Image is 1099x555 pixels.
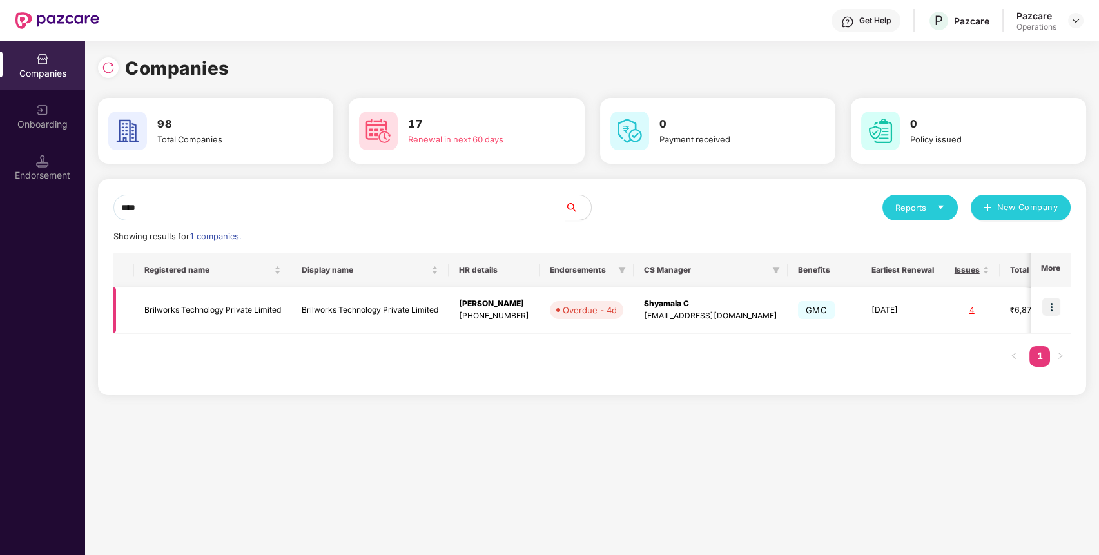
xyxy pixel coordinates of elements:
span: Total Premium [1010,265,1065,275]
div: ₹6,87,265.04 [1010,304,1075,316]
th: Benefits [788,253,861,287]
img: svg+xml;base64,PHN2ZyB4bWxucz0iaHR0cDovL3d3dy53My5vcmcvMjAwMC9zdmciIHdpZHRoPSI2MCIgaGVpZ2h0PSI2MC... [610,112,649,150]
div: Operations [1016,22,1056,32]
img: icon [1042,298,1060,316]
span: filter [616,262,628,278]
div: 4 [955,304,989,316]
div: Pazcare [1016,10,1056,22]
div: Shyamala C [644,298,777,310]
span: filter [772,266,780,274]
span: filter [618,266,626,274]
div: Overdue - 4d [563,304,617,316]
td: [DATE] [861,287,944,333]
th: Registered name [134,253,291,287]
h3: 17 [408,116,548,133]
div: Pazcare [954,15,989,27]
div: Renewal in next 60 days [408,133,548,146]
h1: Companies [125,54,229,83]
button: right [1050,346,1071,367]
li: 1 [1029,346,1050,367]
div: Total Companies [157,133,297,146]
div: [PHONE_NUMBER] [459,310,529,322]
button: search [565,195,592,220]
button: left [1004,346,1024,367]
img: svg+xml;base64,PHN2ZyBpZD0iRHJvcGRvd24tMzJ4MzIiIHhtbG5zPSJodHRwOi8vd3d3LnczLm9yZy8yMDAwL3N2ZyIgd2... [1071,15,1081,26]
span: P [935,13,943,28]
th: Issues [944,253,1000,287]
th: Earliest Renewal [861,253,944,287]
span: 1 companies. [190,231,241,241]
span: caret-down [937,203,945,211]
div: Get Help [859,15,891,26]
li: Next Page [1050,346,1071,367]
div: [PERSON_NAME] [459,298,529,310]
h3: 0 [910,116,1050,133]
div: Payment received [659,133,799,146]
img: svg+xml;base64,PHN2ZyB3aWR0aD0iMjAiIGhlaWdodD0iMjAiIHZpZXdCb3g9IjAgMCAyMCAyMCIgZmlsbD0ibm9uZSIgeG... [36,104,49,117]
div: [EMAIL_ADDRESS][DOMAIN_NAME] [644,310,777,322]
td: Brilworks Technology Private Limited [134,287,291,333]
h3: 0 [659,116,799,133]
img: svg+xml;base64,PHN2ZyB4bWxucz0iaHR0cDovL3d3dy53My5vcmcvMjAwMC9zdmciIHdpZHRoPSI2MCIgaGVpZ2h0PSI2MC... [108,112,147,150]
th: HR details [449,253,540,287]
h3: 98 [157,116,297,133]
div: Policy issued [910,133,1050,146]
td: Brilworks Technology Private Limited [291,287,449,333]
img: svg+xml;base64,PHN2ZyB4bWxucz0iaHR0cDovL3d3dy53My5vcmcvMjAwMC9zdmciIHdpZHRoPSI2MCIgaGVpZ2h0PSI2MC... [861,112,900,150]
span: CS Manager [644,265,767,275]
span: right [1056,352,1064,360]
span: filter [770,262,783,278]
th: More [1031,253,1071,287]
img: svg+xml;base64,PHN2ZyBpZD0iUmVsb2FkLTMyeDMyIiB4bWxucz0iaHR0cDovL3d3dy53My5vcmcvMjAwMC9zdmciIHdpZH... [102,61,115,74]
img: svg+xml;base64,PHN2ZyBpZD0iSGVscC0zMngzMiIgeG1sbnM9Imh0dHA6Ly93d3cudzMub3JnLzIwMDAvc3ZnIiB3aWR0aD... [841,15,854,28]
img: New Pazcare Logo [15,12,99,29]
span: New Company [997,201,1058,214]
span: plus [984,203,992,213]
a: 1 [1029,346,1050,365]
button: plusNew Company [971,195,1071,220]
span: Showing results for [113,231,241,241]
span: search [565,202,591,213]
span: GMC [798,301,835,319]
li: Previous Page [1004,346,1024,367]
img: svg+xml;base64,PHN2ZyB3aWR0aD0iMTQuNSIgaGVpZ2h0PSIxNC41IiB2aWV3Qm94PSIwIDAgMTYgMTYiIGZpbGw9Im5vbm... [36,155,49,168]
img: svg+xml;base64,PHN2ZyBpZD0iQ29tcGFuaWVzIiB4bWxucz0iaHR0cDovL3d3dy53My5vcmcvMjAwMC9zdmciIHdpZHRoPS... [36,53,49,66]
span: left [1010,352,1018,360]
span: Endorsements [550,265,613,275]
span: Issues [955,265,980,275]
div: Reports [895,201,945,214]
span: Registered name [144,265,271,275]
span: Display name [302,265,429,275]
img: svg+xml;base64,PHN2ZyB4bWxucz0iaHR0cDovL3d3dy53My5vcmcvMjAwMC9zdmciIHdpZHRoPSI2MCIgaGVpZ2h0PSI2MC... [359,112,398,150]
th: Total Premium [1000,253,1085,287]
th: Display name [291,253,449,287]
